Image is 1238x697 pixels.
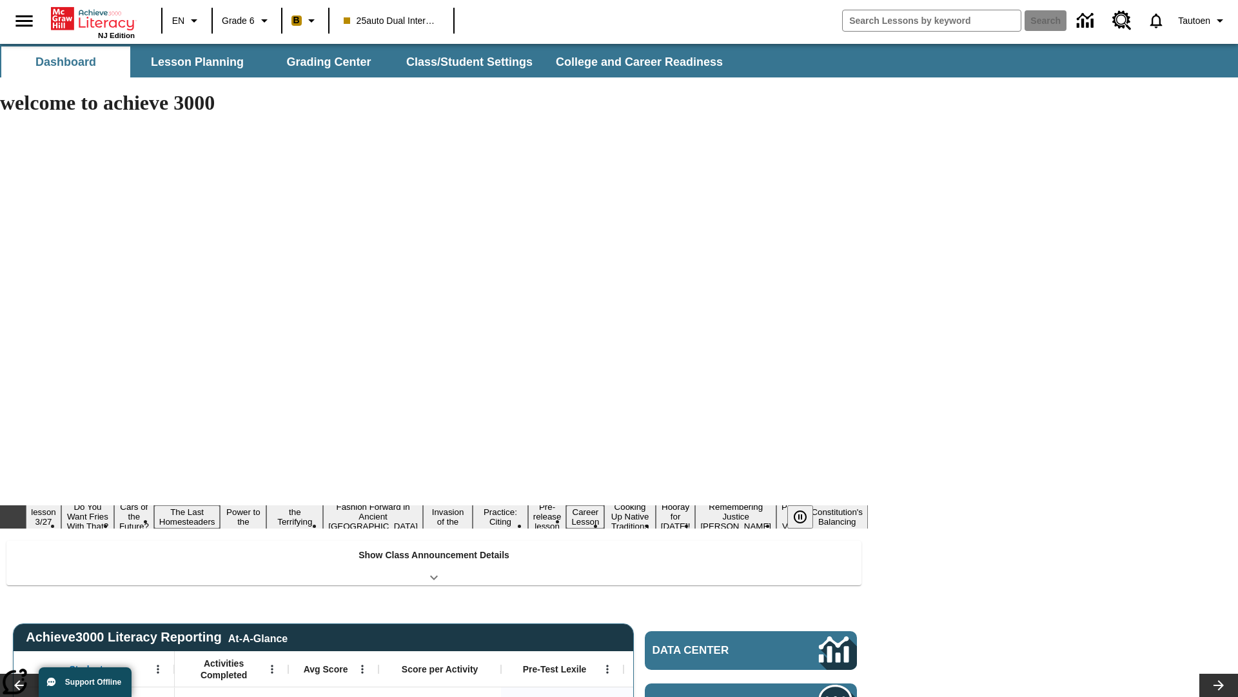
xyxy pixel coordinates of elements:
[545,46,733,77] button: College and Career Readiness
[402,663,478,675] span: Score per Activity
[528,500,567,533] button: Slide 10 Pre-release lesson
[843,10,1021,31] input: search field
[26,496,61,538] button: Slide 1 Test lesson 3/27 en
[787,505,826,529] div: Pause
[61,500,114,533] button: Slide 2 Do You Want Fries With That?
[286,9,324,32] button: Boost Class color is peach. Change class color
[1139,4,1173,37] a: Notifications
[787,505,813,529] button: Pause
[264,46,393,77] button: Grading Center
[262,660,282,679] button: Open Menu
[353,660,372,679] button: Open Menu
[98,32,135,39] span: NJ Edition
[5,10,188,22] body: Maximum 600 characters Press Escape to exit toolbar Press Alt + F10 to reach toolbar
[172,14,184,28] span: EN
[656,500,696,533] button: Slide 13 Hooray for Constitution Day!
[1069,3,1105,39] a: Data Center
[1173,9,1233,32] button: Profile/Settings
[653,644,774,657] span: Data Center
[70,663,103,675] span: Student
[323,500,423,533] button: Slide 7 Fashion Forward in Ancient Rome
[39,667,132,697] button: Support Offline
[133,46,262,77] button: Lesson Planning
[523,663,587,675] span: Pre-Test Lexile
[6,541,861,585] div: Show Class Announcement Details
[645,631,857,670] a: Data Center
[1,46,130,77] button: Dashboard
[148,660,168,679] button: Open Menu
[166,9,208,32] button: Language: EN, Select a language
[566,505,604,529] button: Slide 11 Career Lesson
[65,678,121,687] span: Support Offline
[776,500,806,533] button: Slide 15 Point of View
[114,500,154,533] button: Slide 3 Cars of the Future?
[695,500,776,533] button: Slide 14 Remembering Justice O'Connor
[266,496,323,538] button: Slide 6 Attack of the Terrifying Tomatoes
[5,2,43,40] button: Open side menu
[304,663,348,675] span: Avg Score
[1199,674,1238,697] button: Lesson carousel, Next
[396,46,543,77] button: Class/Student Settings
[604,500,655,533] button: Slide 12 Cooking Up Native Traditions
[598,660,617,679] button: Open Menu
[220,496,266,538] button: Slide 5 Solar Power to the People
[1105,3,1139,38] a: Resource Center, Will open in new tab
[344,14,439,28] span: 25auto Dual International
[1178,14,1210,28] span: Tautoen
[293,12,300,28] span: B
[217,9,277,32] button: Grade: Grade 6, Select a grade
[26,630,288,645] span: Achieve3000 Literacy Reporting
[181,658,266,681] span: Activities Completed
[228,631,288,645] div: At-A-Glance
[473,496,528,538] button: Slide 9 Mixed Practice: Citing Evidence
[359,549,509,562] p: Show Class Announcement Details
[806,496,868,538] button: Slide 16 The Constitution's Balancing Act
[51,6,135,32] a: Home
[423,496,473,538] button: Slide 8 The Invasion of the Free CD
[222,14,255,28] span: Grade 6
[51,5,135,39] div: Home
[154,505,221,529] button: Slide 4 The Last Homesteaders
